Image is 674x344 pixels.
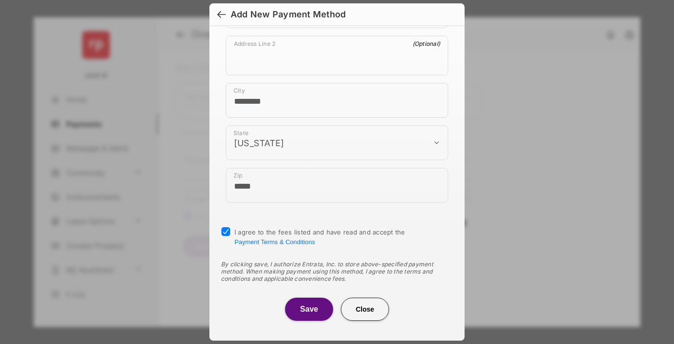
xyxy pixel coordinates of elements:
div: payment_method_screening[postal_addresses][postalCode] [226,168,448,203]
button: Save [285,298,333,321]
div: payment_method_screening[postal_addresses][addressLine2] [226,36,448,75]
div: Add New Payment Method [231,9,346,20]
div: payment_method_screening[postal_addresses][locality] [226,83,448,118]
span: I agree to the fees listed and have read and accept the [234,228,405,246]
button: Close [341,298,389,321]
div: By clicking save, I authorize Entrata, Inc. to store above-specified payment method. When making ... [221,261,453,282]
div: payment_method_screening[postal_addresses][administrativeArea] [226,125,448,160]
button: I agree to the fees listed and have read and accept the [234,238,315,246]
